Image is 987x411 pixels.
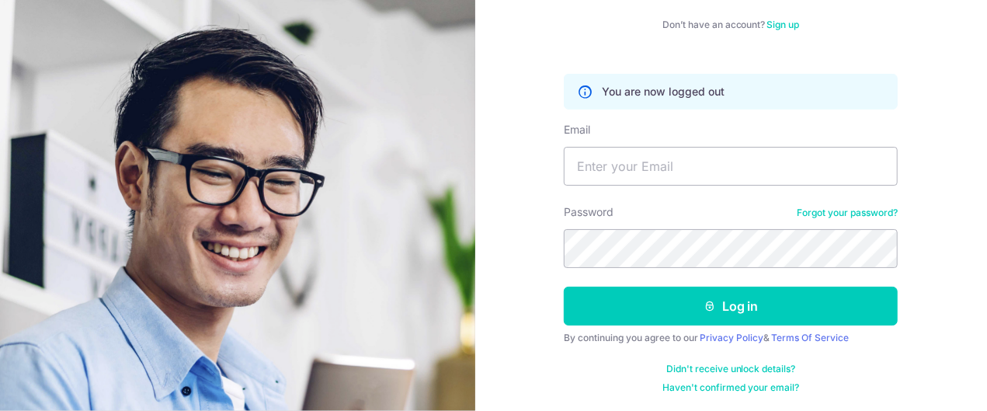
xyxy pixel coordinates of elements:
div: Don’t have an account? [564,19,898,31]
a: Privacy Policy [700,332,763,343]
label: Password [564,204,613,220]
button: Log in [564,287,898,326]
input: Enter your Email [564,147,898,186]
div: By continuing you agree to our & [564,332,898,344]
a: Forgot your password? [797,207,898,219]
a: Didn't receive unlock details? [666,363,796,375]
a: Haven't confirmed your email? [662,381,799,394]
p: You are now logged out [602,84,725,99]
label: Email [564,122,590,138]
a: Sign up [767,19,800,30]
a: Terms Of Service [771,332,849,343]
